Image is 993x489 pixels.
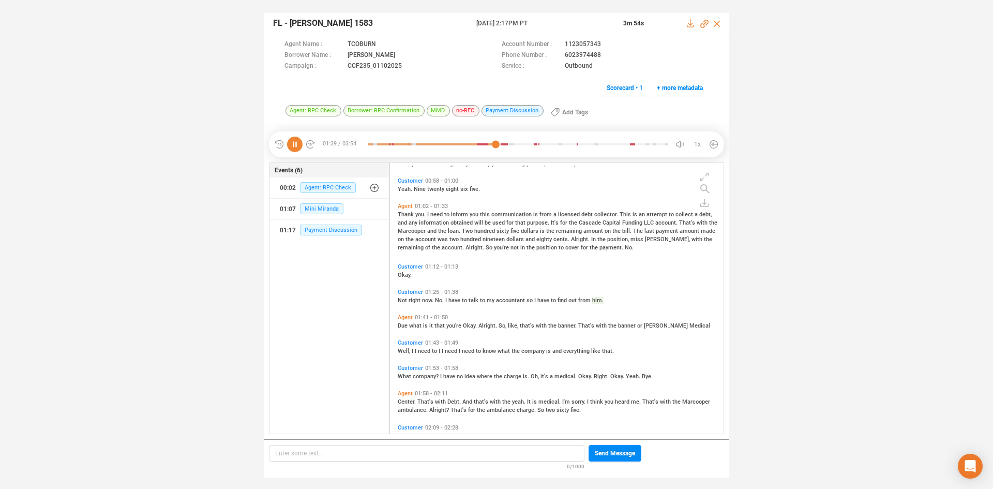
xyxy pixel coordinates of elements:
[534,297,537,304] span: I
[505,433,517,439] span: just
[446,322,463,329] span: you're
[645,236,691,243] span: [PERSON_NAME],
[409,219,419,226] span: any
[494,373,504,380] span: the
[442,348,445,354] span: I
[562,104,588,121] span: Add Tags
[300,182,356,193] span: Agent: RPC Check
[537,407,546,413] span: So
[631,398,642,405] span: me.
[496,228,510,234] span: sixty
[537,297,551,304] span: have
[432,160,455,167] span: security,
[651,80,709,96] button: + more metadata
[269,177,389,198] button: 00:02Agent: RPC Check
[565,244,581,251] span: cover
[398,244,425,251] span: remaining
[476,160,492,167] span: verify
[587,398,590,405] span: I
[412,348,415,354] span: I
[474,398,490,405] span: that's
[502,398,512,405] span: the
[630,236,645,243] span: miss
[633,228,644,234] span: The
[465,433,480,439] span: right.
[398,407,429,413] span: ambulance.
[412,160,424,167] span: just
[398,297,409,304] span: Not
[657,80,703,96] span: + more metadata
[480,297,487,304] span: to
[462,398,474,405] span: And
[691,236,704,243] span: with
[601,80,649,96] button: Scorecard • 1
[701,228,715,234] span: made
[546,228,556,234] span: the
[460,186,470,192] span: six
[578,322,596,329] span: That's
[958,454,983,479] div: Open Intercom Messenger
[398,373,413,380] span: What
[465,244,486,251] span: Alright.
[405,236,415,243] span: the
[398,211,415,218] span: Thank
[548,322,558,329] span: the
[679,219,697,226] span: That's
[348,61,402,72] span: CCF235_01102025
[415,236,438,243] span: account
[608,322,618,329] span: the
[455,160,466,167] span: can
[450,219,474,226] span: obtained
[517,407,537,413] span: charge.
[533,211,539,218] span: is
[453,433,462,439] span: my
[395,166,724,433] div: grid
[545,104,594,121] button: Add Tags
[521,228,540,234] span: dollars
[622,219,644,226] span: Funding
[642,373,653,380] span: Bye.
[644,219,655,226] span: LLC
[445,348,459,354] span: need
[504,160,527,167] span: birthday,
[526,244,536,251] span: the
[527,219,551,226] span: purpose.
[343,105,425,116] span: Borrower: RPC Confirmation
[704,236,712,243] span: the
[409,297,422,304] span: right
[512,398,527,405] span: yeah.
[594,211,620,218] span: collector.
[556,407,570,413] span: sixty
[607,236,630,243] span: position,
[480,433,496,439] span: Okay.
[581,244,590,251] span: for
[610,373,626,380] span: Okay.
[476,19,611,28] span: [DATE] 2:17PM PT
[480,211,491,218] span: this
[592,297,604,304] span: him.
[523,373,531,380] span: is.
[462,228,474,234] span: Two
[474,228,496,234] span: hundred
[474,219,485,226] span: will
[517,433,533,439] span: trying
[618,160,629,167] span: call?
[521,348,546,354] span: company
[510,228,521,234] span: five
[625,244,634,251] span: No.
[565,39,601,50] span: 1123057343
[487,297,496,304] span: my
[575,433,584,439] span: but
[571,236,591,243] span: Alright.
[599,244,625,251] span: payment.
[690,137,704,152] button: 1x
[494,244,510,251] span: you're
[427,228,438,234] span: and
[280,222,296,239] div: 01:17
[697,219,709,226] span: with
[689,322,710,329] span: Medical
[409,322,423,329] span: what
[447,398,462,405] span: Debt.
[538,398,562,405] span: medical.
[470,211,480,218] span: you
